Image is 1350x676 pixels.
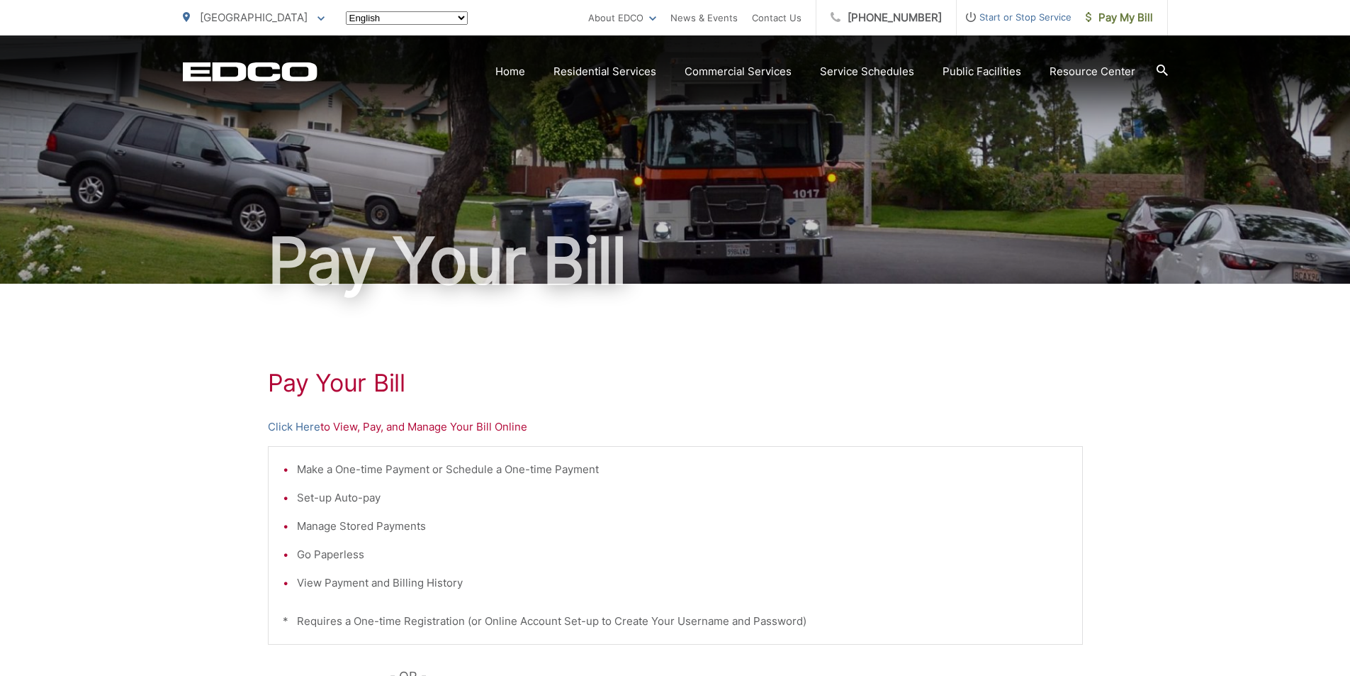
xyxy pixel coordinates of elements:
[1086,9,1153,26] span: Pay My Bill
[297,461,1068,478] li: Make a One-time Payment or Schedule a One-time Payment
[943,63,1021,80] a: Public Facilities
[553,63,656,80] a: Residential Services
[346,11,468,25] select: Select a language
[588,9,656,26] a: About EDCO
[200,11,308,24] span: [GEOGRAPHIC_DATA]
[297,575,1068,592] li: View Payment and Billing History
[183,226,1168,297] h1: Pay Your Bill
[495,63,525,80] a: Home
[297,546,1068,563] li: Go Paperless
[1050,63,1135,80] a: Resource Center
[268,419,1083,436] p: to View, Pay, and Manage Your Bill Online
[752,9,801,26] a: Contact Us
[268,369,1083,397] h1: Pay Your Bill
[283,613,1068,630] p: * Requires a One-time Registration (or Online Account Set-up to Create Your Username and Password)
[297,518,1068,535] li: Manage Stored Payments
[268,419,320,436] a: Click Here
[297,489,1068,506] li: Set-up Auto-pay
[685,63,792,80] a: Commercial Services
[670,9,738,26] a: News & Events
[183,62,317,82] a: EDCD logo. Return to the homepage.
[820,63,914,80] a: Service Schedules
